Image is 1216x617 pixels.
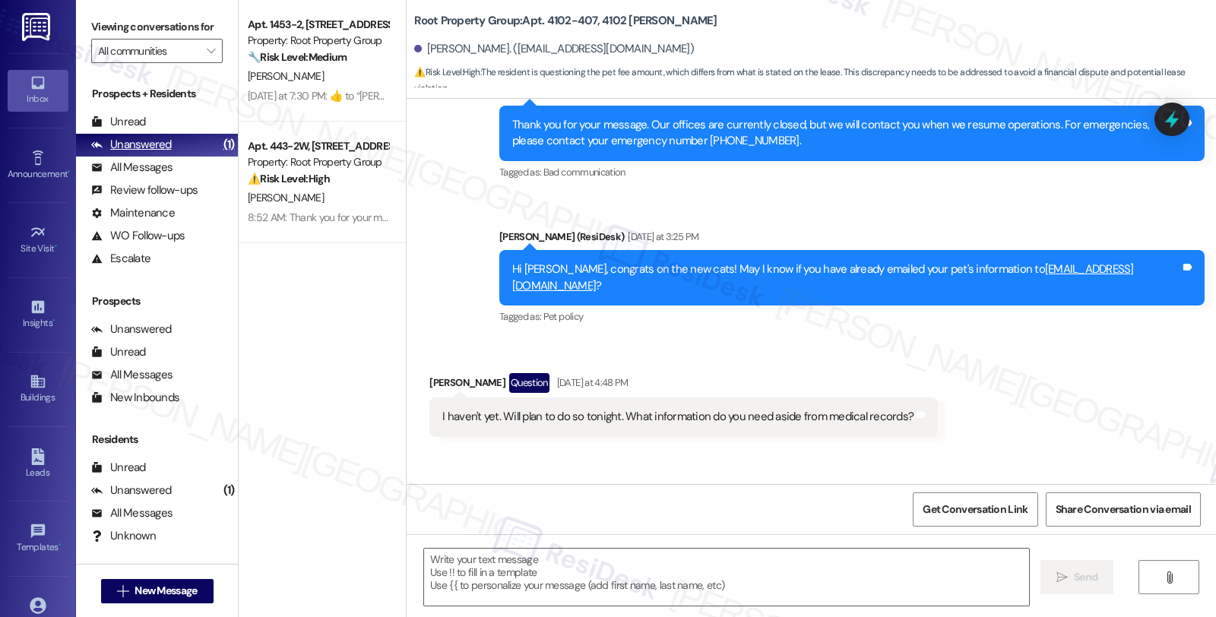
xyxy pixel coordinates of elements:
[248,138,388,154] div: Apt. 443-2W, [STREET_ADDRESS]
[248,191,324,204] span: [PERSON_NAME]
[76,293,238,309] div: Prospects
[76,86,238,102] div: Prospects + Residents
[248,17,388,33] div: Apt. 1453-2, [STREET_ADDRESS]
[248,154,388,170] div: Property: Root Property Group
[220,133,239,157] div: (1)
[1056,502,1191,517] span: Share Conversation via email
[512,261,1180,294] div: Hi [PERSON_NAME], congrats on the new cats! May I know if you have already emailed your pet's inf...
[91,367,173,383] div: All Messages
[1046,492,1201,527] button: Share Conversation via email
[8,369,68,410] a: Buildings
[499,161,1205,183] div: Tagged as:
[91,228,185,244] div: WO Follow-ups
[509,373,549,392] div: Question
[8,70,68,111] a: Inbox
[499,305,1205,327] div: Tagged as:
[101,579,214,603] button: New Message
[1040,560,1114,594] button: Send
[91,160,173,176] div: All Messages
[414,13,717,29] b: Root Property Group: Apt. 4102-407, 4102 [PERSON_NAME]
[248,50,347,64] strong: 🔧 Risk Level: Medium
[52,315,55,326] span: •
[91,15,223,39] label: Viewing conversations for
[442,409,914,425] div: I haven't yet. Will plan to do so tonight. What information do you need aside from medical records?
[512,261,1134,293] a: [EMAIL_ADDRESS][DOMAIN_NAME]
[8,444,68,485] a: Leads
[91,505,173,521] div: All Messages
[91,114,146,130] div: Unread
[91,390,179,406] div: New Inbounds
[22,13,53,41] img: ResiDesk Logo
[91,528,156,544] div: Unknown
[553,375,629,391] div: [DATE] at 4:48 PM
[248,69,324,83] span: [PERSON_NAME]
[68,166,70,177] span: •
[98,39,198,63] input: All communities
[822,483,898,498] div: [DATE] at 6:00 PM
[543,166,625,179] span: Bad communication
[91,460,146,476] div: Unread
[91,251,150,267] div: Escalate
[414,65,1216,97] span: : The resident is questioning the pet fee amount, which differs from what is stated on the lease....
[8,220,68,261] a: Site Visit •
[91,182,198,198] div: Review follow-ups
[414,66,480,78] strong: ⚠️ Risk Level: High
[91,205,175,221] div: Maintenance
[913,492,1037,527] button: Get Conversation Link
[91,321,172,337] div: Unanswered
[248,210,1139,224] div: 8:52 AM: Thank you for your message. Our offices are currently closed, but we will contact you wh...
[59,539,61,550] span: •
[1074,569,1097,585] span: Send
[248,33,388,49] div: Property: Root Property Group
[220,479,239,502] div: (1)
[55,241,57,252] span: •
[697,483,1205,504] div: [PERSON_NAME] (ResiDesk)
[1164,571,1175,584] i: 
[414,41,694,57] div: [PERSON_NAME]. ([EMAIL_ADDRESS][DOMAIN_NAME])
[543,310,584,323] span: Pet policy
[76,432,238,448] div: Residents
[117,585,128,597] i: 
[499,229,1205,250] div: [PERSON_NAME] (ResiDesk)
[923,502,1028,517] span: Get Conversation Link
[512,117,1180,150] div: Thank you for your message. Our offices are currently closed, but we will contact you when we res...
[91,344,146,360] div: Unread
[135,583,197,599] span: New Message
[8,294,68,335] a: Insights •
[207,45,215,57] i: 
[248,172,330,185] strong: ⚠️ Risk Level: High
[429,373,938,397] div: [PERSON_NAME]
[1056,571,1068,584] i: 
[624,229,698,245] div: [DATE] at 3:25 PM
[91,137,172,153] div: Unanswered
[8,518,68,559] a: Templates •
[91,483,172,498] div: Unanswered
